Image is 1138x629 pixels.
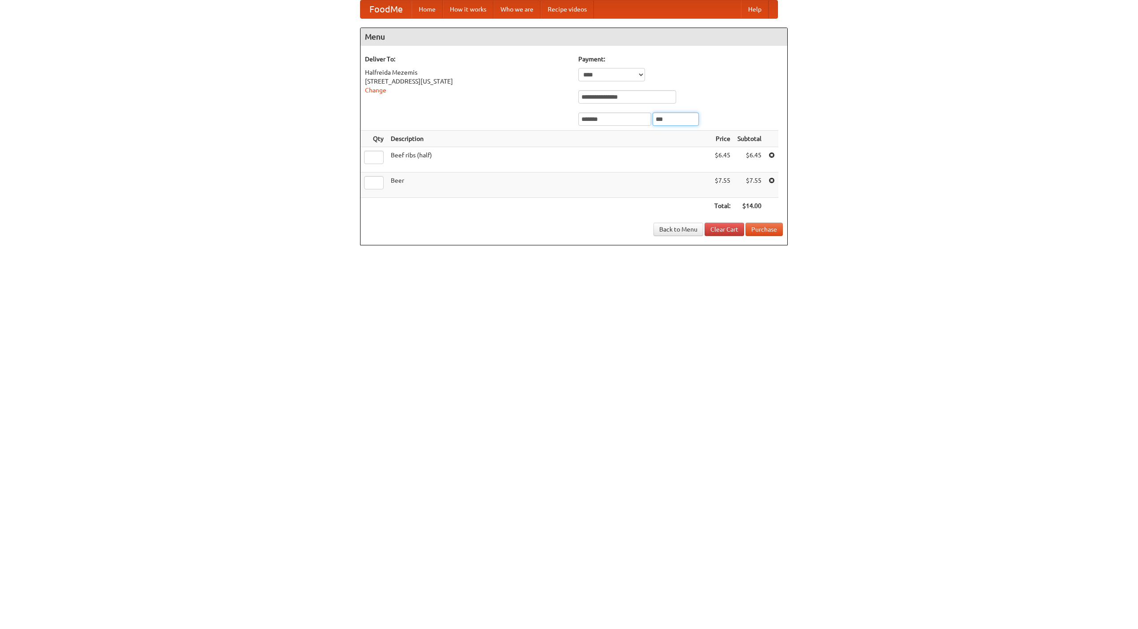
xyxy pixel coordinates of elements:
[653,223,703,236] a: Back to Menu
[705,223,744,236] a: Clear Cart
[741,0,769,18] a: Help
[541,0,594,18] a: Recipe videos
[734,172,765,198] td: $7.55
[365,77,569,86] div: [STREET_ADDRESS][US_STATE]
[365,87,386,94] a: Change
[387,172,711,198] td: Beer
[734,131,765,147] th: Subtotal
[412,0,443,18] a: Home
[745,223,783,236] button: Purchase
[387,131,711,147] th: Description
[361,0,412,18] a: FoodMe
[361,131,387,147] th: Qty
[365,55,569,64] h5: Deliver To:
[711,198,734,214] th: Total:
[734,198,765,214] th: $14.00
[734,147,765,172] td: $6.45
[711,131,734,147] th: Price
[361,28,787,46] h4: Menu
[578,55,783,64] h5: Payment:
[493,0,541,18] a: Who we are
[387,147,711,172] td: Beef ribs (half)
[365,68,569,77] div: Halfreida Mezemis
[711,172,734,198] td: $7.55
[711,147,734,172] td: $6.45
[443,0,493,18] a: How it works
